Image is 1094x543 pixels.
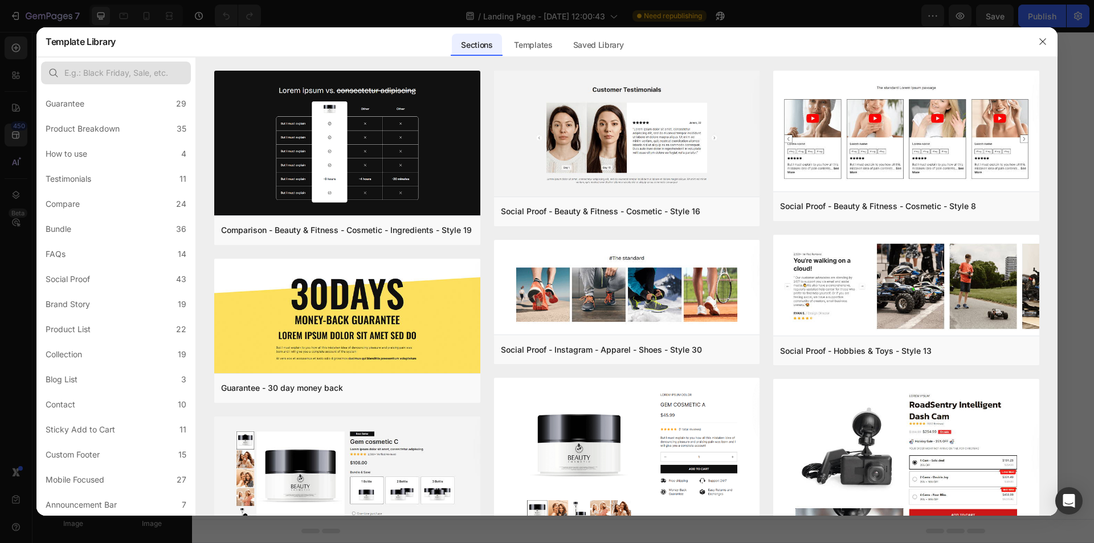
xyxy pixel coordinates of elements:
[46,272,90,286] div: Social Proof
[46,398,75,411] div: Contact
[181,147,186,161] div: 4
[501,389,571,401] div: Add blank section
[505,34,561,56] div: Templates
[179,423,186,436] div: 11
[177,473,186,487] div: 27
[176,222,186,236] div: 36
[46,348,82,361] div: Collection
[214,259,480,375] img: g30.png
[418,389,477,401] div: Generate layout
[501,205,700,218] div: Social Proof - Beauty & Fitness - Cosmetic - Style 16
[46,473,104,487] div: Mobile Focused
[178,348,186,361] div: 19
[178,448,186,462] div: 15
[182,498,186,512] div: 7
[773,235,1039,338] img: sp13.png
[494,71,760,199] img: sp16.png
[46,147,87,161] div: How to use
[1055,487,1083,515] div: Open Intercom Messenger
[417,403,477,414] span: from URL or image
[456,67,793,320] img: image_demo.jpg
[176,272,186,286] div: 43
[424,364,478,375] span: Add section
[46,172,91,186] div: Testimonials
[452,34,501,56] div: Sections
[111,68,446,90] p: eplace this text with your content
[178,297,186,311] div: 19
[221,381,343,395] div: Guarantee - 30 day money back
[176,197,186,211] div: 24
[46,222,71,236] div: Bundle
[428,9,488,18] div: Drop element here
[111,59,128,92] span: R
[46,27,116,56] h2: Template Library
[41,62,191,84] input: E.g.: Black Friday, Sale, etc.
[46,448,100,462] div: Custom Footer
[176,97,186,111] div: 29
[46,247,66,261] div: FAQs
[178,247,186,261] div: 14
[178,398,186,411] div: 10
[46,197,80,211] div: Compare
[780,199,976,213] div: Social Proof - Beauty & Fitness - Cosmetic - Style 8
[564,34,633,56] div: Saved Library
[46,322,91,336] div: Product List
[221,223,472,237] div: Comparison - Beauty & Fitness - Cosmetic - Ingredients - Style 19
[46,498,117,512] div: Announcement Bar
[501,343,702,357] div: Social Proof - Instagram - Apparel - Shoes - Style 30
[46,373,77,386] div: Blog List
[323,403,401,414] span: inspired by CRO experts
[46,423,115,436] div: Sticky Add to Cart
[46,122,120,136] div: Product Breakdown
[181,373,186,386] div: 3
[493,403,578,414] span: then drag & drop elements
[179,172,186,186] div: 11
[494,240,760,337] img: sp30.png
[177,122,186,136] div: 35
[46,97,84,111] div: Guarantee
[773,71,1039,194] img: sp8.png
[214,71,480,218] img: c19.png
[780,344,932,358] div: Social Proof - Hobbies & Toys - Style 13
[328,389,397,401] div: Choose templates
[46,297,90,311] div: Brand Story
[176,322,186,336] div: 22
